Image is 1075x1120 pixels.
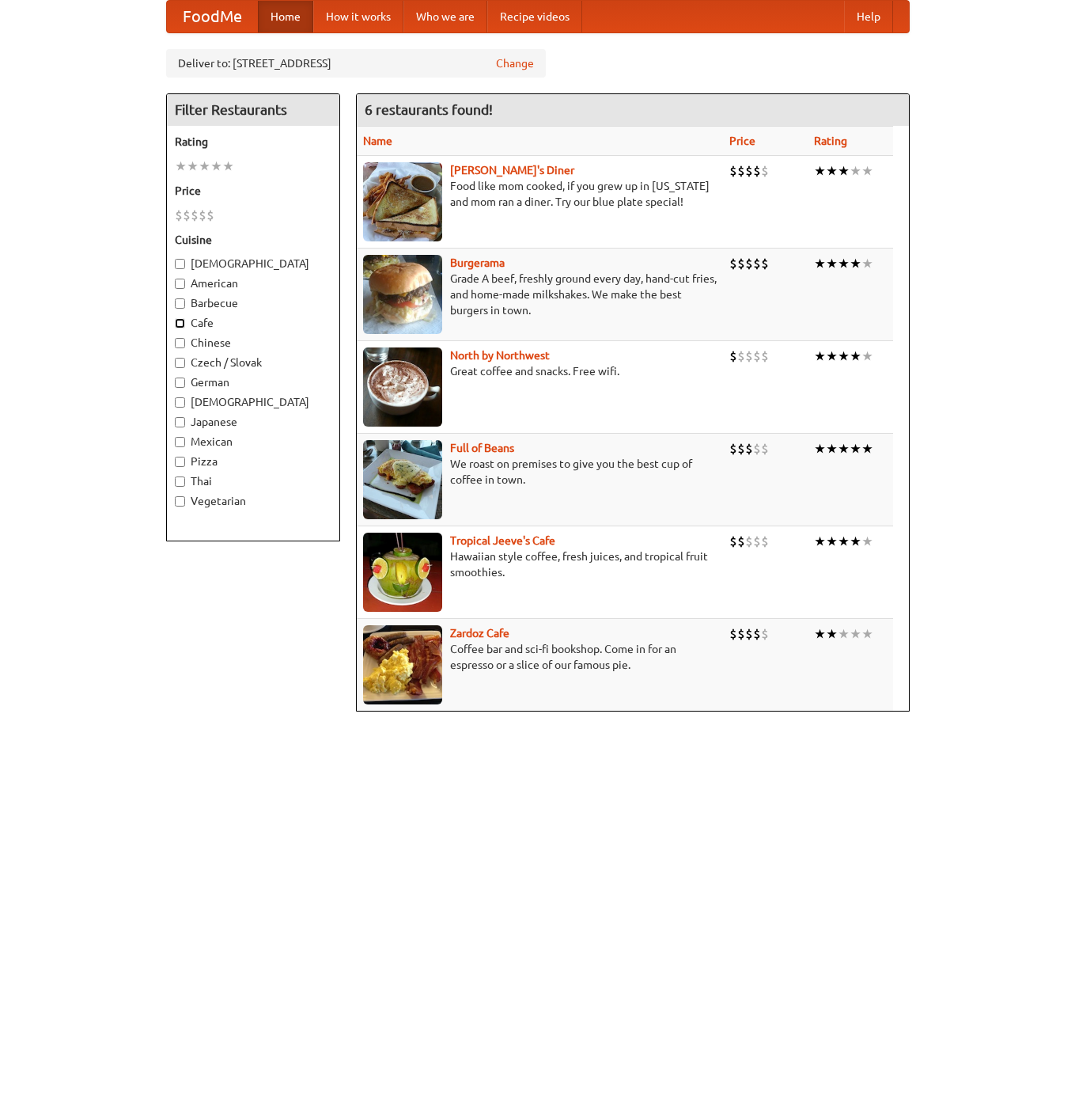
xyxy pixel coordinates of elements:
[745,255,753,272] li: $
[861,533,873,550] li: ★
[175,417,185,427] input: Japanese
[761,440,769,457] li: $
[729,162,737,180] li: $
[861,625,873,643] li: ★
[365,102,493,117] ng-pluralize: 6 restaurants found!
[206,207,214,224] li: $
[450,627,509,640] a: Zardoz Cafe
[838,347,850,365] li: ★
[175,473,331,489] label: Thai
[175,275,331,291] label: American
[175,496,185,507] input: Vegetarian
[175,374,331,390] label: German
[175,279,185,289] input: American
[850,625,861,643] li: ★
[167,94,339,126] h4: Filter Restaurants
[175,298,185,309] input: Barbecue
[761,255,769,272] li: $
[210,158,222,175] li: ★
[258,1,313,32] a: Home
[838,440,850,457] li: ★
[363,255,442,334] img: burgerama.jpg
[814,440,826,457] li: ★
[814,533,826,550] li: ★
[761,347,769,365] li: $
[175,476,185,487] input: Thai
[363,135,392,147] a: Name
[175,256,331,271] label: [DEMOGRAPHIC_DATA]
[745,625,753,643] li: $
[175,315,331,331] label: Cafe
[450,442,514,454] a: Full of Beans
[403,1,487,32] a: Who we are
[838,625,850,643] li: ★
[175,457,185,467] input: Pizza
[761,625,769,643] li: $
[737,255,745,272] li: $
[850,347,861,365] li: ★
[850,533,861,550] li: ★
[363,162,442,241] img: sallys.jpg
[861,440,873,457] li: ★
[166,49,546,78] div: Deliver to: [STREET_ADDRESS]
[729,255,737,272] li: $
[745,533,753,550] li: $
[175,493,331,509] label: Vegetarian
[175,158,187,175] li: ★
[191,207,199,224] li: $
[175,259,185,269] input: [DEMOGRAPHIC_DATA]
[729,135,755,147] a: Price
[363,347,442,427] img: north.jpg
[838,162,850,180] li: ★
[450,256,505,269] a: Burgerama
[753,625,761,643] li: $
[199,158,210,175] li: ★
[861,162,873,180] li: ★
[826,162,838,180] li: ★
[363,178,717,210] p: Food like mom cooked, if you grew up in [US_STATE] and mom ran a diner. Try our blue plate special!
[737,440,745,457] li: $
[814,162,826,180] li: ★
[450,534,555,547] a: Tropical Jeeve's Cafe
[199,207,206,224] li: $
[844,1,893,32] a: Help
[814,347,826,365] li: ★
[175,454,331,469] label: Pizza
[363,625,442,704] img: zardoz.jpg
[826,533,838,550] li: ★
[838,255,850,272] li: ★
[175,338,185,348] input: Chinese
[850,162,861,180] li: ★
[737,533,745,550] li: $
[753,440,761,457] li: $
[175,434,331,450] label: Mexican
[761,533,769,550] li: $
[175,335,331,351] label: Chinese
[175,318,185,328] input: Cafe
[363,641,717,673] p: Coffee bar and sci-fi bookshop. Come in for an espresso or a slice of our famous pie.
[175,183,331,199] h5: Price
[187,158,199,175] li: ★
[167,1,258,32] a: FoodMe
[363,440,442,519] img: beans.jpg
[838,533,850,550] li: ★
[850,255,861,272] li: ★
[363,363,717,379] p: Great coffee and snacks. Free wifi.
[363,271,717,318] p: Grade A beef, freshly ground every day, hand-cut fries, and home-made milkshakes. We make the bes...
[175,414,331,430] label: Japanese
[826,625,838,643] li: ★
[450,349,550,362] a: North by Northwest
[729,625,737,643] li: $
[363,549,717,580] p: Hawaiian style coffee, fresh juices, and tropical fruit smoothies.
[175,378,185,388] input: German
[753,347,761,365] li: $
[745,440,753,457] li: $
[861,255,873,272] li: ★
[175,355,331,370] label: Czech / Slovak
[745,347,753,365] li: $
[850,440,861,457] li: ★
